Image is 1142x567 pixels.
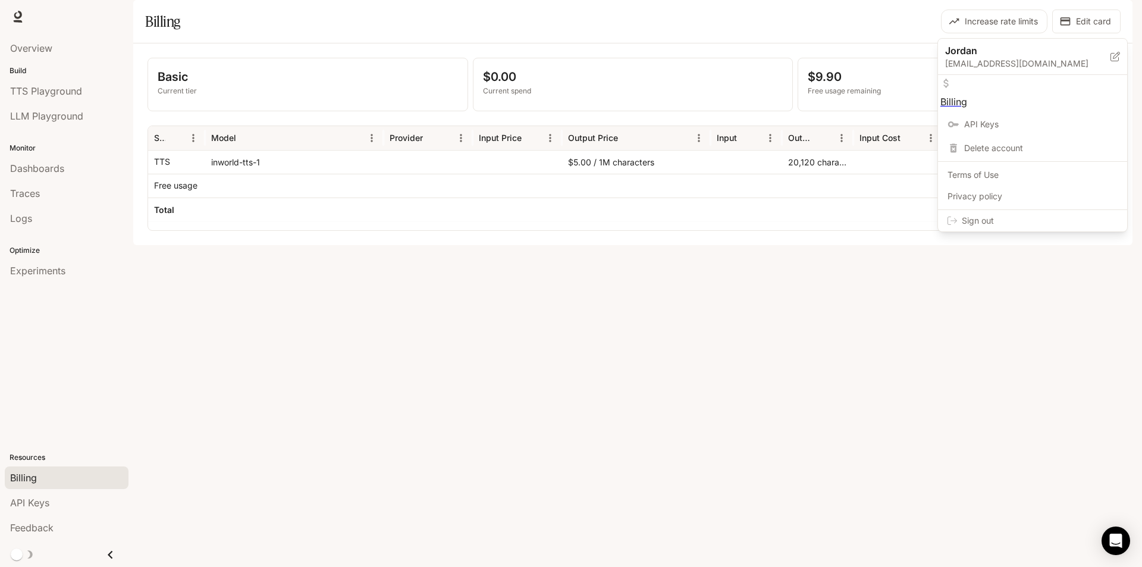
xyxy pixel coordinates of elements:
span: Billing [940,95,1125,109]
p: [EMAIL_ADDRESS][DOMAIN_NAME] [945,58,1110,70]
a: API Keys [940,114,1125,135]
span: Terms of Use [948,169,1118,181]
div: Delete account [940,137,1125,159]
p: Jordan [945,43,1091,58]
a: Terms of Use [940,164,1125,186]
span: Sign out [962,215,1118,227]
span: Delete account [964,142,1118,154]
a: Billing [940,77,1125,111]
div: Sign out [938,210,1127,231]
span: Privacy policy [948,190,1118,202]
span: API Keys [964,118,1118,130]
a: Privacy policy [940,186,1125,207]
div: Jordan[EMAIL_ADDRESS][DOMAIN_NAME] [938,39,1127,75]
